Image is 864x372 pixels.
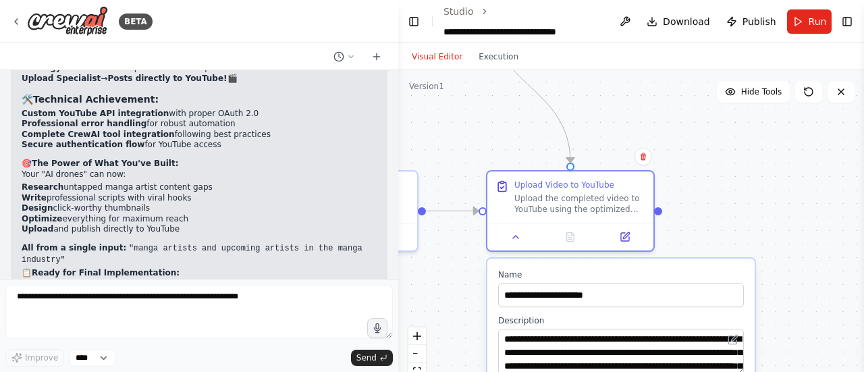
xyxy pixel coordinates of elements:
[840,12,855,31] button: Show right sidebar
[22,268,377,279] h2: 📋
[27,6,108,36] img: Logo
[663,15,710,28] span: Download
[542,229,599,245] button: No output available
[32,268,180,277] strong: Ready for Final Implementation:
[328,49,360,65] button: Switch to previous chat
[22,119,377,130] li: for robust automation
[426,204,479,217] g: Edge from 365ac230-7ce9-4795-b4df-f3f78815add2 to a18c603d-e7f8-41b3-9f19-663879fcf82d
[443,5,603,38] nav: breadcrumb
[366,49,387,65] button: Start a new chat
[486,170,655,252] div: Upload Video to YouTubeUpload the completed video to YouTube using the optimized metadata package...
[409,81,444,92] div: Version 1
[406,12,421,31] button: Hide left sidebar
[634,148,652,165] button: Delete node
[22,109,169,118] strong: Custom YouTube API integration
[22,193,47,203] strong: Write
[22,243,126,253] strong: All from a single input:
[717,81,790,103] button: Hide Tools
[443,6,474,17] a: Studio
[22,182,377,193] li: untapped manga artist content gaps
[498,315,744,326] label: Description
[22,74,377,84] li: → 🎬
[721,9,782,34] button: Publish
[351,350,393,366] button: Send
[25,352,58,363] span: Improve
[367,318,387,338] button: Click to speak your automation idea
[22,119,146,128] strong: Professional error handling
[356,352,377,363] span: Send
[787,9,832,34] button: Run
[22,203,53,213] strong: Design
[809,15,827,28] span: Run
[22,140,377,151] li: for YouTube access
[250,170,418,252] div: Review and synthesize all the created content elements (research, script, thumbnails) to create a...
[725,331,741,348] button: Open in editor
[32,159,178,168] strong: The Power of What You've Built:
[483,10,577,163] g: Edge from e32e9240-386f-4f4f-a1f3-ba592f23bc44 to a18c603d-e7f8-41b3-9f19-663879fcf82d
[22,203,377,214] li: click-worthy thumbnails
[5,349,64,367] button: Improve
[22,92,377,106] h3: 🛠️
[22,109,377,119] li: with proper OAuth 2.0
[119,14,153,30] div: BETA
[22,182,63,192] strong: Research
[22,130,377,140] li: following best practices
[22,159,377,169] h2: 🎯
[601,229,648,245] button: Open in side panel
[514,193,645,215] div: Upload the completed video to YouTube using the optimized metadata package from the content strat...
[22,224,377,235] li: and publish directly to YouTube
[22,74,101,83] strong: Upload Specialist
[22,214,62,223] strong: Optimize
[22,140,144,149] strong: Secure authentication flow
[741,86,782,97] span: Hide Tools
[22,169,377,180] p: Your "AI drones" can now:
[22,224,53,234] strong: Upload
[498,269,744,280] label: Name
[107,74,227,83] strong: Posts directly to YouTube!
[33,94,159,105] strong: Technical Achievement:
[22,130,175,139] strong: Complete CrewAI tool integration
[22,244,362,265] code: "manga artists and upcoming artists in the manga industry"
[470,49,526,65] button: Execution
[22,214,377,225] li: everything for maximum reach
[408,345,426,363] button: zoom out
[641,9,715,34] button: Download
[408,327,426,345] button: zoom in
[404,49,470,65] button: Visual Editor
[742,15,776,28] span: Publish
[22,193,377,204] li: professional scripts with viral hooks
[514,180,614,190] div: Upload Video to YouTube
